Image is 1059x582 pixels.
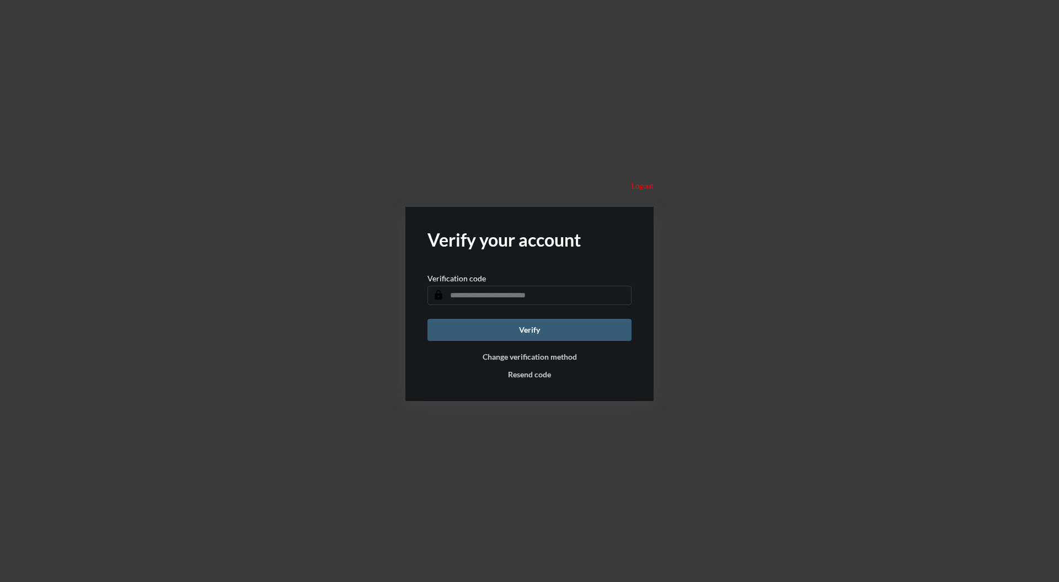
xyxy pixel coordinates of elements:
button: Resend code [508,370,551,379]
p: Verification code [427,274,486,283]
button: Change verification method [483,352,577,361]
button: Verify [427,319,632,341]
p: Logout [632,181,654,190]
h2: Verify your account [427,229,632,250]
